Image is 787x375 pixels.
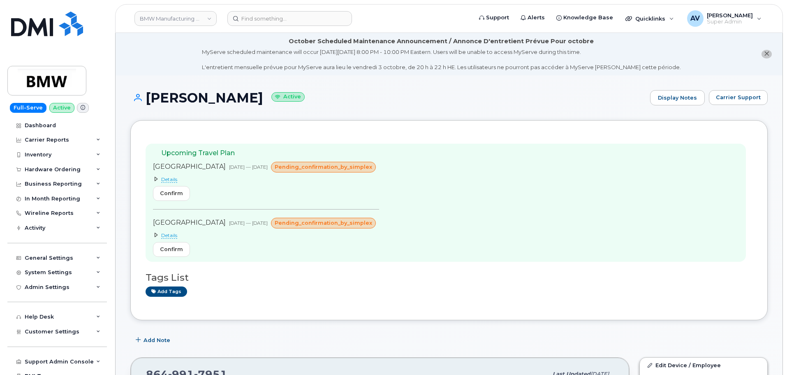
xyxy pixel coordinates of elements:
summary: Details [153,176,379,183]
span: [DATE] — [DATE] [229,220,268,226]
button: Carrier Support [709,90,768,105]
h1: [PERSON_NAME] [130,91,646,105]
span: Carrier Support [716,93,761,101]
span: [GEOGRAPHIC_DATA] [153,163,226,170]
span: pending_confirmation_by_simplex [275,219,372,227]
span: Confirm [160,189,183,197]
span: Confirm [160,245,183,253]
span: pending_confirmation_by_simplex [275,163,372,171]
span: Upcoming Travel Plan [161,149,235,157]
a: Display Notes [650,90,705,106]
span: [GEOGRAPHIC_DATA] [153,219,226,226]
button: Add Note [130,333,177,347]
iframe: Messenger Launcher [751,339,781,369]
button: Confirm [153,186,190,201]
div: MyServe scheduled maintenance will occur [DATE][DATE] 8:00 PM - 10:00 PM Eastern. Users will be u... [202,48,681,71]
div: October Scheduled Maintenance Announcement / Annonce D'entretient Prévue Pour octobre [289,37,594,46]
span: Details [161,232,177,239]
button: Confirm [153,242,190,257]
span: [DATE] — [DATE] [229,164,268,170]
h3: Tags List [146,273,752,283]
small: Active [271,92,305,102]
button: close notification [762,50,772,58]
a: Edit Device / Employee [640,358,767,373]
summary: Details [153,232,379,239]
span: Details [161,176,177,183]
span: Add Note [144,336,170,344]
a: Add tags [146,286,187,297]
